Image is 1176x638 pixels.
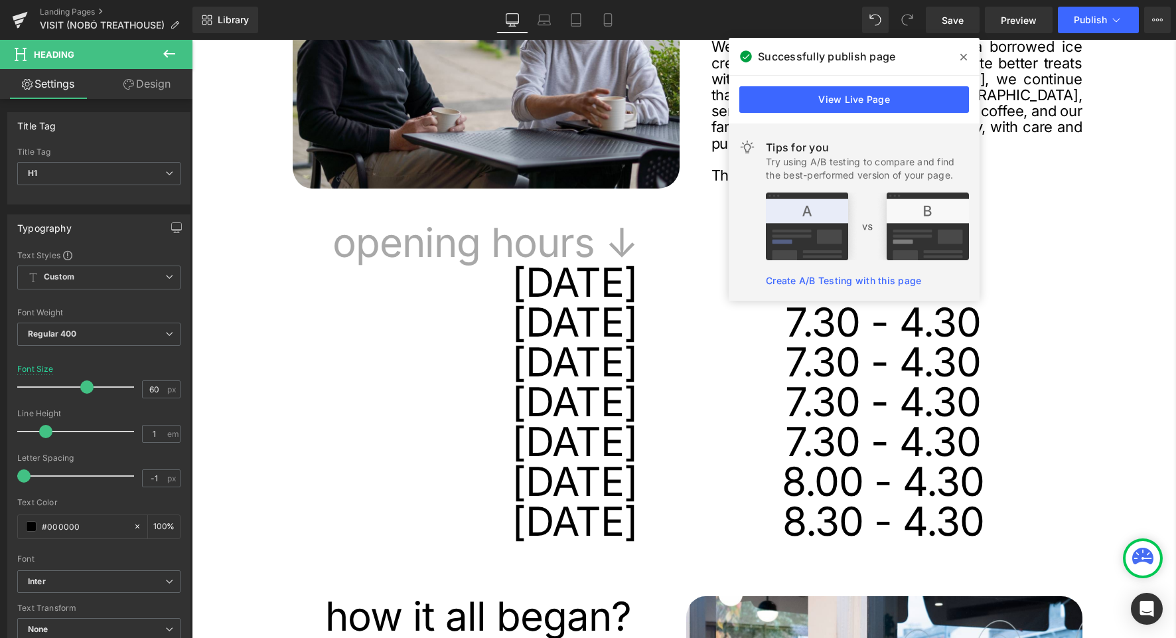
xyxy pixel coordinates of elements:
[167,430,179,438] span: em
[104,183,482,222] h1: opening hours ↓
[1131,593,1163,625] div: Open Intercom Messenger
[592,7,624,33] a: Mobile
[218,14,249,26] span: Library
[104,382,446,422] h1: [DATE]
[766,155,969,182] div: Try using A/B testing to compare and find the best-performed version of your page.
[28,576,46,588] i: Inter
[766,193,969,260] img: tip.png
[528,7,560,33] a: Laptop
[40,20,165,31] span: VISIT (NOBÓ TREATHOUSE)
[502,422,881,461] h1: 8.00 - 4.30
[167,385,179,394] span: px
[17,498,181,507] div: Text Color
[502,262,881,302] h1: 7.30 - 4.30
[502,302,881,342] h1: 7.30 - 4.30
[894,7,920,33] button: Redo
[502,382,881,422] h1: 7.30 - 4.30
[40,7,192,17] a: Landing Pages
[17,113,56,131] div: Title Tag
[1058,7,1139,33] button: Publish
[502,461,881,501] h1: 8.30 - 4.30
[1144,7,1171,33] button: More
[758,48,895,64] span: Successfully publish page
[81,556,492,596] h1: how it all began?
[28,624,48,634] b: None
[192,7,258,33] a: New Library
[104,222,446,262] h1: [DATE]
[148,515,180,538] div: %
[104,461,446,501] h1: [DATE]
[502,342,881,382] h1: 7.30 - 4.30
[496,7,528,33] a: Desktop
[17,554,181,564] div: Font
[104,302,446,342] h1: [DATE]
[17,409,181,418] div: Line Height
[17,308,181,317] div: Font Weight
[34,49,74,60] span: Heading
[766,275,921,286] a: Create A/B Testing with this page
[104,262,446,302] h1: [DATE]
[167,474,179,483] span: px
[17,364,54,374] div: Font Size
[44,272,74,283] b: Custom
[1001,13,1037,27] span: Preview
[1074,15,1107,25] span: Publish
[99,69,195,99] a: Design
[942,13,964,27] span: Save
[17,147,181,157] div: Title Tag
[17,453,181,463] div: Letter Spacing
[766,139,969,155] div: Tips for you
[560,7,592,33] a: Tablet
[17,603,181,613] div: Text Transform
[28,329,77,339] b: Regular 400
[28,168,37,178] b: H1
[17,215,72,234] div: Typography
[42,519,127,534] input: Color
[17,250,181,260] div: Text Styles
[520,127,763,144] span: Thanks for being part of the journey.
[739,139,755,155] img: light.svg
[502,183,881,222] h1: o
[985,7,1053,33] a: Preview
[502,222,881,262] h1: 7.30 - 4.30
[739,86,969,113] a: View Live Page
[104,342,446,382] h1: [DATE]
[862,7,889,33] button: Undo
[104,422,446,461] h1: [DATE]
